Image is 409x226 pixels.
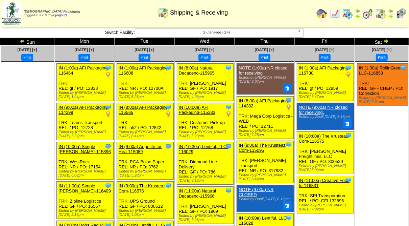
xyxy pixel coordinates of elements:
[345,64,352,71] img: Tooltip
[315,47,334,52] a: [DATE] [+]
[357,64,408,106] div: TRK: REL: GF - CHEP / PO: Correction
[299,115,351,119] div: Edited by Bpali [DATE] 6:16pm
[119,169,173,178] div: Edited by [PERSON_NAME] [DATE] 5:28pm
[179,144,228,154] a: IN (10:30a) Lentiful, LLC-116029
[138,28,295,37] span: GlutenFree (GF)
[195,47,214,52] span: [DATE] [+]
[285,97,292,104] img: Tooltip
[383,38,389,44] img: arrowright.gif
[237,141,294,183] div: TRK: [PERSON_NAME] Transport REL: NR / PO: 317982
[239,197,291,201] div: Edited by Bpali [DATE] 6:15pm
[57,64,114,101] div: TRK: REL: gf / PO: 12838
[105,143,112,150] img: Tooltip
[165,182,172,189] img: Tooltip
[179,130,234,138] div: Edited by [PERSON_NAME] [DATE] 5:20pm
[119,105,169,115] a: IN (8:00a) AFI Packaging-116565
[54,38,115,45] td: Mon
[299,65,350,76] a: IN (1:00a) AFI Packaging-116730
[58,91,113,99] div: Edited by [PERSON_NAME] [DATE] 1:04pm
[20,38,25,44] img: arrowleft.gif
[165,64,172,71] img: Tooltip
[297,131,354,174] div: TRK: [PERSON_NAME] Freightlines, LLC REL: GF / PO: 800520
[239,129,293,137] div: Edited by [PERSON_NAME] [DATE] 7:28pm
[345,71,352,78] img: PO
[388,8,393,14] img: arrowleft.gif
[119,183,166,193] a: IN (9:00a) The Krusteaz Com-116576
[299,105,348,115] a: NOTE (9:00a) NR closed for receiving.
[285,214,292,221] img: Tooltip
[225,187,232,194] img: Tooltip
[299,91,354,99] div: Edited by [PERSON_NAME] [DATE] 6:47pm
[179,214,234,222] div: Edited by [PERSON_NAME] [DATE] 7:28pm
[239,65,288,76] a: NOTE (1:00a) NR closed for receiving
[165,104,172,110] img: Tooltip
[177,64,234,101] div: TRK: [PERSON_NAME] REL: GF / PO: 1917
[225,104,232,110] img: Tooltip
[119,91,173,99] div: Edited by [PERSON_NAME] [DATE] 5:25pm
[58,183,111,193] a: IN (11:00a) Simple [PERSON_NAME]-116409
[329,8,340,19] img: line_graph.gif
[117,182,173,219] div: TRK: UPS Ground REL: GF / PO: 800512
[225,64,232,71] img: Tooltip
[283,201,292,210] button: Delete Note
[57,182,114,219] div: TRK: Zipline Logistics REL: GF / PO: 16567
[299,178,350,188] a: IN (11:00a) Creative Food In-116331
[174,38,235,45] td: Wed
[105,110,112,117] img: PO
[179,174,234,183] div: Edited by [PERSON_NAME] [DATE] 8:18pm
[177,103,234,140] div: TRK: Customer Pick-up REL: / PO: 12768
[58,209,113,217] div: Edited by [PERSON_NAME] [DATE] 5:16pm
[359,96,408,104] div: Edited by [PERSON_NAME] [DATE] 7:41pm
[105,64,112,71] img: Tooltip
[18,47,37,52] a: [DATE] [+]
[135,47,154,52] span: [DATE] [+]
[372,47,391,52] span: [DATE] [+]
[117,142,173,180] div: TRK: PCA-Boise Paper REL: NR / PO: 3762
[179,65,215,76] a: IN (8:00a) Natural Decadenc-115965
[355,14,360,19] img: arrowright.gif
[105,182,112,189] img: Tooltip
[75,47,94,52] a: [DATE] [+]
[285,141,292,148] img: Tooltip
[55,14,67,17] a: (logout)
[239,143,286,153] a: IN (9:00a) The Krusteaz Com-115095
[283,84,292,93] button: Delete Note
[57,142,114,180] div: TRK: WestRock REL: NR / PO: 17154
[179,188,216,199] a: IN (11:00a) Natural Decadenc-115966
[179,105,215,115] a: IN (10:00a) AFI Packaging-115383
[119,130,173,138] div: Edited by [PERSON_NAME] [DATE] 8:41pm
[165,143,172,150] img: Tooltip
[376,54,388,61] button: Print
[58,169,113,178] div: Edited by [PERSON_NAME] [DATE] 6:08pm
[285,104,292,110] img: PO
[105,71,112,78] img: PO
[237,96,294,139] div: TRK: Mega Corp Logistics - WEB REL: / PO: 12711
[255,47,274,52] a: [DATE] [+]
[117,64,173,101] div: TRK: REL: NR / PO: 12700A
[239,76,291,84] div: Edited by [PERSON_NAME] [DATE] 8:07pm
[119,209,173,217] div: Edited by [PERSON_NAME] [DATE] 4:05pm
[375,8,386,19] img: calendarinout.gif
[297,176,354,213] div: TRK: SPI Transporation REL: / PO: CFI 132896
[2,2,21,25] img: zoroco-logo-small.webp
[58,65,109,76] a: IN (1:00a) AFI Packaging-116464
[259,54,270,61] button: Print
[355,8,360,14] img: arrowleft.gif
[58,144,111,154] a: IN (10:00a) Simple [PERSON_NAME]-115896
[177,187,234,224] div: TRK: [PERSON_NAME] REL: GF / PO: 1909
[359,65,405,76] a: IN (1:00a) RollinGreens LLC-116853
[158,7,169,18] img: calendarinout.gif
[58,105,109,115] a: IN (9:00a) AFI Packaging-114399
[24,10,80,14] span: [DEMOGRAPHIC_DATA] Packaging
[0,38,54,45] td: Sun
[299,133,348,144] a: IN (10:00a) The Krusteaz Com-116575
[114,38,174,45] td: Tue
[400,64,406,71] img: Tooltip
[395,8,406,19] img: calendarcustomer.gif
[355,38,409,45] td: Sat
[57,103,114,140] div: TRK: Teams Transport REL: / PO: 12728
[58,130,113,138] div: Edited by [PERSON_NAME] [DATE] 5:37pm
